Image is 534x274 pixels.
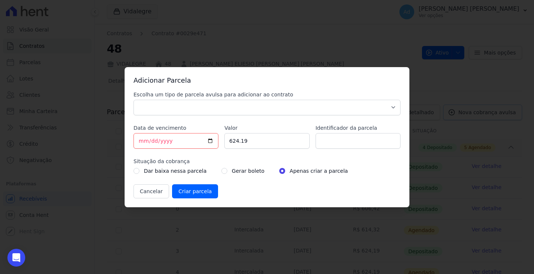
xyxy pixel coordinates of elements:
[133,124,218,132] label: Data de vencimento
[7,249,25,267] div: Open Intercom Messenger
[232,166,264,175] label: Gerar boleto
[172,184,218,198] input: Criar parcela
[133,158,400,165] label: Situação da cobrança
[144,166,207,175] label: Dar baixa nessa parcela
[224,124,309,132] label: Valor
[133,76,400,85] h3: Adicionar Parcela
[133,184,169,198] button: Cancelar
[133,91,400,98] label: Escolha um tipo de parcela avulsa para adicionar ao contrato
[290,166,348,175] label: Apenas criar a parcela
[316,124,400,132] label: Identificador da parcela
